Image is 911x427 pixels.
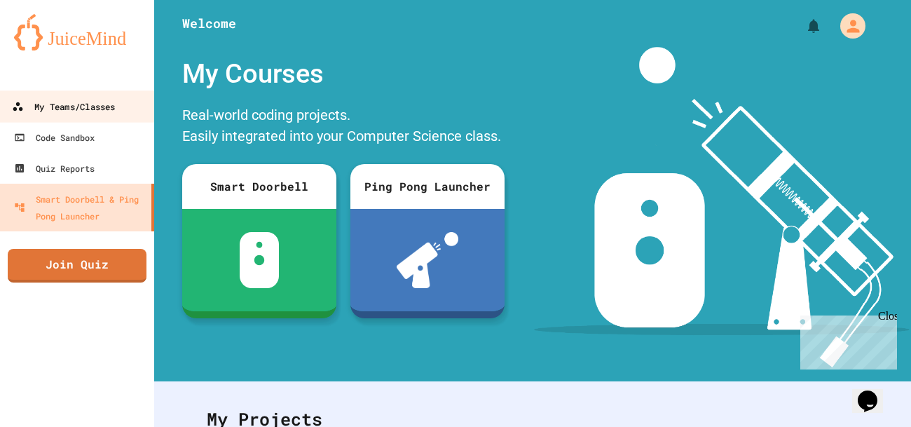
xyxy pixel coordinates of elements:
div: My Account [826,10,869,42]
div: Ping Pong Launcher [350,164,505,209]
a: Join Quiz [8,249,146,283]
img: logo-orange.svg [14,14,140,50]
div: Code Sandbox [14,129,95,146]
img: banner-image-my-projects.png [534,47,910,367]
div: My Courses [175,47,512,101]
div: My Teams/Classes [12,98,115,116]
div: Quiz Reports [14,160,95,177]
div: Chat with us now!Close [6,6,97,89]
div: Real-world coding projects. Easily integrated into your Computer Science class. [175,101,512,154]
iframe: chat widget [795,310,897,370]
div: Smart Doorbell [182,164,336,209]
div: Smart Doorbell & Ping Pong Launcher [14,191,146,224]
iframe: chat widget [852,371,897,413]
div: My Notifications [779,14,826,38]
img: ppl-with-ball.png [397,232,459,288]
img: sdb-white.svg [240,232,280,288]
